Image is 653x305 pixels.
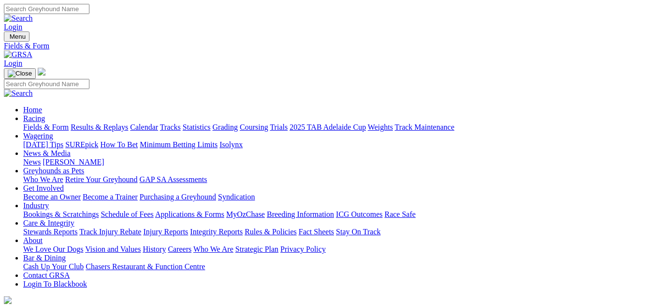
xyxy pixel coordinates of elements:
img: GRSA [4,50,32,59]
a: Race Safe [384,210,415,218]
a: Login To Blackbook [23,280,87,288]
a: Rules & Policies [245,228,297,236]
a: Who We Are [23,175,63,183]
a: Care & Integrity [23,219,74,227]
a: [DATE] Tips [23,140,63,149]
a: Greyhounds as Pets [23,167,84,175]
a: Schedule of Fees [101,210,153,218]
button: Toggle navigation [4,68,36,79]
input: Search [4,4,89,14]
a: Weights [368,123,393,131]
a: GAP SA Assessments [140,175,207,183]
a: About [23,236,43,244]
a: Cash Up Your Club [23,262,84,271]
div: Bar & Dining [23,262,649,271]
a: Vision and Values [85,245,141,253]
a: Track Injury Rebate [79,228,141,236]
input: Search [4,79,89,89]
a: Grading [213,123,238,131]
a: [PERSON_NAME] [43,158,104,166]
div: About [23,245,649,254]
a: 2025 TAB Adelaide Cup [290,123,366,131]
a: Bar & Dining [23,254,66,262]
a: Chasers Restaurant & Function Centre [86,262,205,271]
a: Login [4,59,22,67]
a: Applications & Forms [155,210,224,218]
a: Calendar [130,123,158,131]
a: News [23,158,41,166]
a: Syndication [218,193,255,201]
a: Become a Trainer [83,193,138,201]
button: Toggle navigation [4,31,29,42]
a: Stewards Reports [23,228,77,236]
a: Login [4,23,22,31]
div: Greyhounds as Pets [23,175,649,184]
div: Care & Integrity [23,228,649,236]
div: News & Media [23,158,649,167]
a: Trials [270,123,288,131]
a: Fact Sheets [299,228,334,236]
a: Industry [23,201,49,210]
a: Home [23,106,42,114]
a: Careers [168,245,191,253]
a: Integrity Reports [190,228,243,236]
a: MyOzChase [226,210,265,218]
span: Menu [10,33,26,40]
a: Statistics [183,123,211,131]
a: Fields & Form [23,123,69,131]
a: Breeding Information [267,210,334,218]
a: Wagering [23,132,53,140]
a: Strategic Plan [235,245,278,253]
a: Tracks [160,123,181,131]
a: Minimum Betting Limits [140,140,218,149]
a: Become an Owner [23,193,81,201]
a: Coursing [240,123,268,131]
img: logo-grsa-white.png [4,296,12,304]
div: Racing [23,123,649,132]
a: How To Bet [101,140,138,149]
a: SUREpick [65,140,98,149]
a: Contact GRSA [23,271,70,279]
a: Fields & Form [4,42,649,50]
a: Track Maintenance [395,123,454,131]
a: Bookings & Scratchings [23,210,99,218]
a: Get Involved [23,184,64,192]
a: Privacy Policy [280,245,326,253]
div: Get Involved [23,193,649,201]
a: Injury Reports [143,228,188,236]
a: ICG Outcomes [336,210,382,218]
a: History [143,245,166,253]
div: Industry [23,210,649,219]
a: Stay On Track [336,228,380,236]
a: Who We Are [193,245,233,253]
a: Retire Your Greyhound [65,175,138,183]
a: News & Media [23,149,71,157]
div: Wagering [23,140,649,149]
a: Purchasing a Greyhound [140,193,216,201]
a: We Love Our Dogs [23,245,83,253]
img: logo-grsa-white.png [38,68,45,76]
img: Close [8,70,32,77]
a: Isolynx [219,140,243,149]
a: Results & Replays [71,123,128,131]
a: Racing [23,114,45,122]
img: Search [4,14,33,23]
img: Search [4,89,33,98]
